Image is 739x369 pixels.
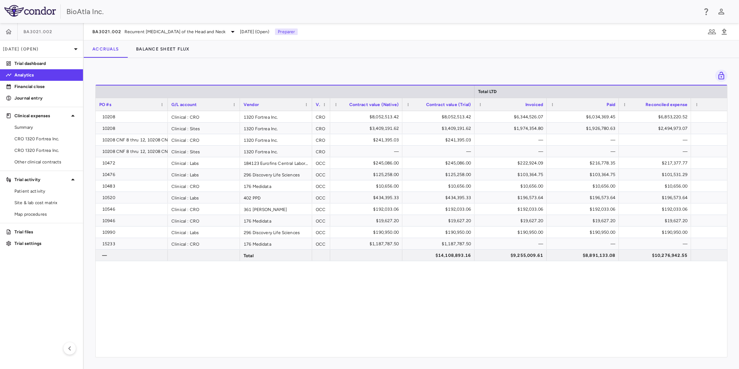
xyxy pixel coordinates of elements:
p: Analytics [14,72,77,78]
p: Preparer [275,28,298,35]
p: Trial activity [14,176,69,183]
div: $125,258.00 [409,169,471,180]
div: Clinical : Labs [168,227,240,238]
div: $19,627.20 [409,215,471,227]
span: Contract value (Trial) [426,102,471,107]
div: $8,052,513.42 [337,111,399,123]
div: Total [240,250,312,261]
div: 1320 Fortrea Inc. [240,123,312,134]
span: PO #s [99,102,111,107]
span: CRO 1320 Fortrea Inc. [14,136,77,142]
div: 15233 [102,238,164,250]
p: Trial dashboard [14,60,77,67]
div: Clinical : CRO [168,203,240,215]
div: 10472 [102,157,164,169]
div: 361 [PERSON_NAME] [240,203,312,215]
div: $245,086.00 [409,157,471,169]
div: 10476 [102,169,164,180]
div: OCC [312,215,330,226]
div: $1,187,787.50 [409,238,471,250]
div: $101,531.29 [625,169,687,180]
div: $3,409,191.62 [337,123,399,134]
div: 1320 Fortrea Inc. [240,146,312,157]
div: 10483 [102,180,164,192]
div: $3,409,191.62 [409,123,471,134]
div: $6,853,220.52 [625,111,687,123]
div: — [481,134,543,146]
div: $10,276,942.55 [625,250,687,261]
div: 10208 CNF 8 thru 12, 10208 CNF 8 thru 13, 10208 CNF 8 thru 14, 10208 CNF 8 thru 15 [102,134,280,146]
div: 184123 Eurofins Central Laboratory, LLC [240,157,312,168]
div: $245,086.00 [337,157,399,169]
p: Trial files [14,229,77,235]
span: Map procedures [14,211,77,218]
p: Financial close [14,83,77,90]
div: $6,034,369.45 [553,111,615,123]
div: CRO [312,146,330,157]
span: Patient activity [14,188,77,194]
span: Other clinical contracts [14,159,77,165]
div: Clinical : CRO [168,134,240,145]
div: — [481,146,543,157]
div: $196,573.64 [625,192,687,203]
p: Clinical expenses [14,113,69,119]
div: Clinical : CRO [168,180,240,192]
span: Paid [607,102,615,107]
div: $192,033.06 [481,203,543,215]
p: Journal entry [14,95,77,101]
div: — [625,146,687,157]
div: $190,950.00 [481,227,543,238]
div: OCC [312,169,330,180]
div: — [337,146,399,157]
div: $192,033.06 [409,203,471,215]
div: OCC [312,203,330,215]
div: Clinical : CRO [168,238,240,249]
div: $434,395.33 [337,192,399,203]
div: $192,033.06 [337,203,399,215]
div: $6,344,526.07 [481,111,543,123]
span: Vendor [244,102,259,107]
div: $222,924.09 [481,157,543,169]
div: CRO [312,111,330,122]
span: Total LTD [478,89,497,94]
div: 10990 [102,227,164,238]
div: 10208 CNF 8 thru 12, 10208 CNF 8 thru 13, 10208 CNF 8 thru 14, 10208 CNF 8 thru 15 [102,146,280,157]
div: OCC [312,192,330,203]
div: $190,950.00 [625,227,687,238]
div: $241,395.03 [337,134,399,146]
div: $190,950.00 [337,227,399,238]
div: $196,573.64 [481,192,543,203]
div: — [409,146,471,157]
span: Invoiced [525,102,543,107]
div: $192,033.06 [553,203,615,215]
div: — [553,134,615,146]
div: $19,627.20 [481,215,543,227]
div: — [102,250,164,261]
div: $8,891,133.08 [553,250,615,261]
div: 402 PPD [240,192,312,203]
div: 10208 [102,123,164,134]
div: $1,926,780.63 [553,123,615,134]
div: $10,656.00 [553,180,615,192]
div: Clinical : Sites [168,146,240,157]
div: $434,395.33 [409,192,471,203]
span: BA3021.002 [23,29,53,35]
div: — [553,238,615,250]
div: OCC [312,180,330,192]
div: CRO [312,134,330,145]
div: $9,255,009.61 [481,250,543,261]
div: 1320 Fortrea Inc. [240,111,312,122]
p: Trial settings [14,240,77,247]
span: Reconciled expense [646,102,687,107]
div: $216,778.35 [553,157,615,169]
div: OCC [312,238,330,249]
div: $190,950.00 [553,227,615,238]
span: CRO 1320 Fortrea Inc. [14,147,77,154]
div: Clinical : CRO [168,111,240,122]
p: [DATE] (Open) [3,46,71,52]
div: 10546 [102,203,164,215]
span: G/L account [171,102,197,107]
div: $10,656.00 [481,180,543,192]
div: Clinical : Labs [168,169,240,180]
div: $1,974,354.80 [481,123,543,134]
